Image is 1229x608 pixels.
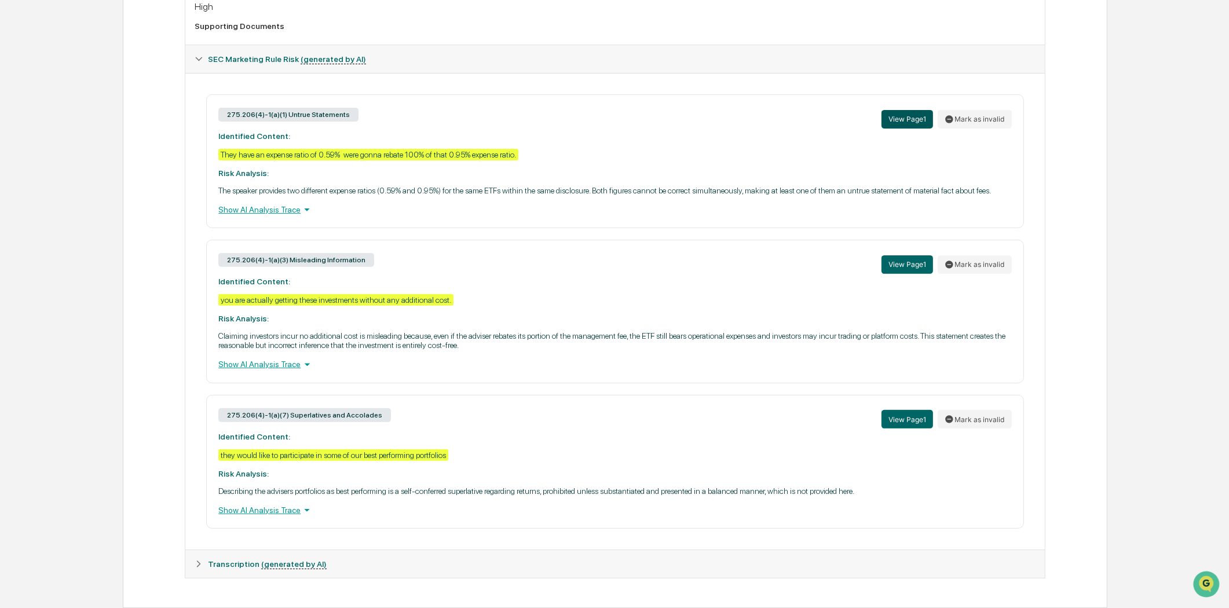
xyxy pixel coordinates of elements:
p: Claiming investors incur no additional cost is misleading because, even if the adviser rebates it... [218,331,1011,350]
u: (generated by AI) [261,559,327,569]
span: Pylon [115,196,140,205]
div: 🔎 [12,169,21,178]
strong: Identified Content: [218,131,290,141]
div: SEC Marketing Rule Risk (generated by AI) [185,45,1044,73]
p: How can we help? [12,24,211,43]
span: SEC Marketing Rule Risk [208,54,366,64]
div: you are actually getting these investments without any additional cost. [218,294,453,306]
input: Clear [30,53,191,65]
strong: Risk Analysis: [218,469,269,478]
span: Transcription [208,559,327,569]
a: 🖐️Preclearance [7,141,79,162]
iframe: Open customer support [1192,570,1223,601]
strong: Risk Analysis: [218,314,269,323]
a: 🗄️Attestations [79,141,148,162]
div: 275.206(4)-1(a)(3) Misleading Information [218,253,374,267]
span: Preclearance [23,146,75,158]
div: 🖐️ [12,147,21,156]
div: High [195,1,1035,12]
div: Start new chat [39,89,190,100]
div: 275.206(4)-1(a)(1) Untrue Statements [218,108,359,122]
button: Mark as invalid [938,255,1012,274]
a: Powered byPylon [82,196,140,205]
strong: Identified Content: [218,277,290,286]
div: Transcription (generated by AI) [185,550,1044,578]
div: Show AI Analysis Trace [218,203,1011,216]
div: Show AI Analysis Trace [218,358,1011,371]
a: 🔎Data Lookup [7,163,78,184]
button: Mark as invalid [938,110,1012,129]
p: The speaker provides two different expense ratios (0.59% and 0.95%) for the same ETFs within the ... [218,186,1011,195]
u: (generated by AI) [301,54,366,64]
div: 🗄️ [84,147,93,156]
button: Mark as invalid [938,410,1012,428]
strong: Risk Analysis: [218,169,269,178]
strong: Identified Content: [218,432,290,441]
button: View Page1 [881,255,933,274]
div: We're available if you need us! [39,100,147,109]
div: They have an expense ratio of 0.59% were gonna rebate 100% of that 0.95% expense ratio. [218,149,518,160]
div: Supporting Documents [195,21,1035,31]
div: they would like to participate in some of our best performing portfolios [218,449,448,461]
span: Data Lookup [23,168,73,180]
img: 1746055101610-c473b297-6a78-478c-a979-82029cc54cd1 [12,89,32,109]
button: View Page1 [881,110,933,129]
button: Start new chat [197,92,211,106]
p: Describing the advisers portfolios as best performing is a self-conferred superlative regarding r... [218,486,1011,496]
span: Attestations [96,146,144,158]
div: 275.206(4)-1(a)(7) Superlatives and Accolades [218,408,391,422]
button: View Page1 [881,410,933,428]
div: Show AI Analysis Trace [218,504,1011,517]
